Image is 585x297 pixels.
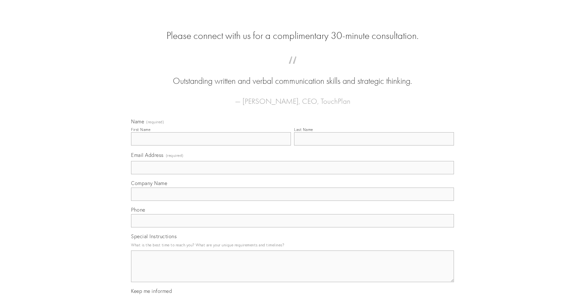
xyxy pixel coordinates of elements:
blockquote: Outstanding written and verbal communication skills and strategic thinking. [141,63,444,87]
figcaption: — [PERSON_NAME], CEO, TouchPlan [141,87,444,108]
span: Keep me informed [131,288,172,294]
div: First Name [131,127,150,132]
span: Company Name [131,180,167,186]
span: Email Address [131,152,164,158]
span: Phone [131,207,145,213]
span: Special Instructions [131,233,177,239]
h2: Please connect with us for a complimentary 30-minute consultation. [131,30,454,42]
span: (required) [146,120,164,124]
span: “ [141,63,444,75]
span: Name [131,118,144,125]
div: Last Name [294,127,313,132]
p: What is the best time to reach you? What are your unique requirements and timelines? [131,241,454,249]
span: (required) [166,151,184,160]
